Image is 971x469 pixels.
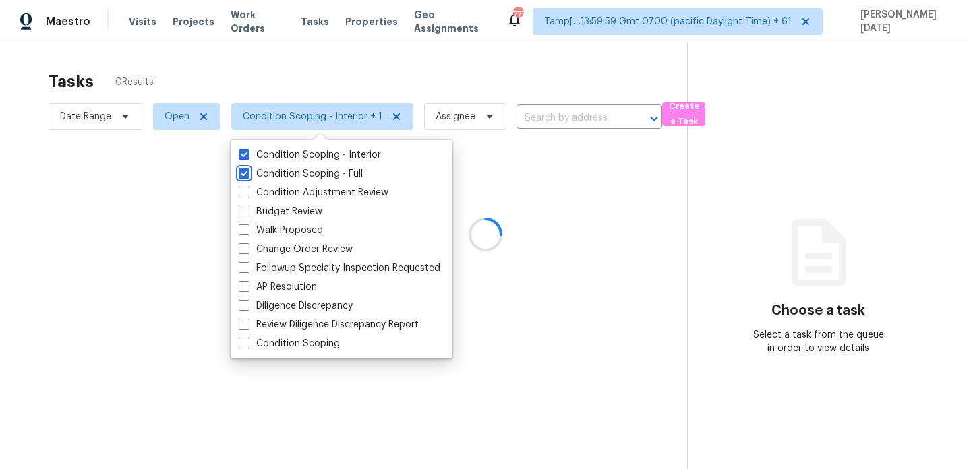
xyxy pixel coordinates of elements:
label: Diligence Discrepancy [239,299,353,313]
label: Followup Specialty Inspection Requested [239,261,440,275]
label: Condition Adjustment Review [239,186,388,199]
label: Walk Proposed [239,224,323,237]
div: 777 [513,8,523,22]
label: AP Resolution [239,280,317,294]
label: Review Diligence Discrepancy Report [239,318,419,332]
label: Change Order Review [239,243,353,256]
label: Condition Scoping - Interior [239,148,381,162]
label: Budget Review [239,205,322,218]
label: Condition Scoping [239,337,340,350]
label: Condition Scoping - Full [239,167,363,181]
